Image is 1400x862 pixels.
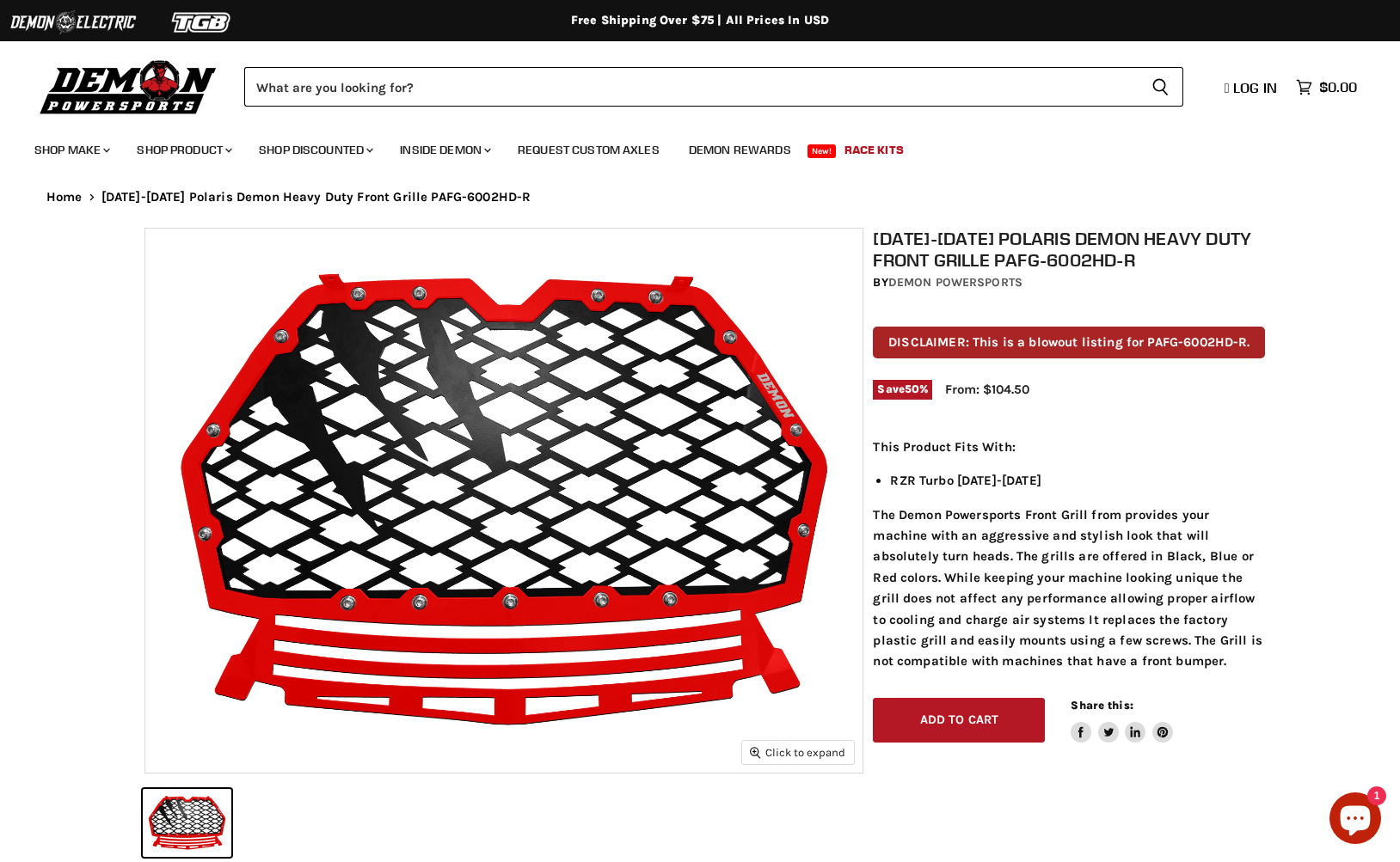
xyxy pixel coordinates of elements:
img: 2017-2018 Polaris Demon Heavy Duty Front Grille PAFG-6002HD-R [145,229,863,773]
img: TGB Logo 2 [138,6,267,39]
span: Add to cart [920,712,999,727]
button: Search [1138,67,1183,107]
aside: Share this: [1071,698,1173,743]
inbox-online-store-chat: Shopify online store chat [1324,792,1386,848]
a: Inside Demon [387,132,501,168]
h1: [DATE]-[DATE] Polaris Demon Heavy Duty Front Grille PAFG-6002HD-R [873,228,1265,271]
button: Add to cart [873,698,1045,743]
a: $0.00 [1287,75,1366,100]
a: Shop Product [124,132,243,168]
button: 2017-2018 Polaris Demon Heavy Duty Front Grille PAFG-6002HD-R thumbnail [143,789,231,857]
span: $0.00 [1319,79,1357,95]
span: Share this: [1071,699,1133,712]
a: Shop Discounted [246,132,384,168]
li: RZR Turbo [DATE]-[DATE] [890,470,1265,491]
ul: Main menu [21,125,1353,168]
input: Search [244,67,1138,107]
p: DISCLAIMER: This is a blowout listing for PAFG-6002HD-R. [873,327,1265,358]
span: Click to expand [750,746,845,759]
button: Click to expand [742,741,854,764]
nav: Breadcrumbs [12,190,1388,205]
div: The Demon Powersports Front Grill from provides your machine with an aggressive and stylish look ... [873,437,1265,672]
a: Demon Powersports [888,275,1022,290]
span: From: $104.50 [945,382,1029,397]
a: Race Kits [832,132,917,168]
span: 50 [905,382,919,395]
span: Save % [873,380,932,399]
div: by [873,273,1265,292]
form: Product [244,67,1183,107]
a: Request Custom Axles [505,132,672,168]
img: Demon Powersports [34,56,223,117]
span: Log in [1233,79,1277,96]
p: This Product Fits With: [873,437,1265,457]
img: Demon Electric Logo 2 [9,6,138,39]
a: Shop Make [21,132,120,168]
span: [DATE]-[DATE] Polaris Demon Heavy Duty Front Grille PAFG-6002HD-R [101,190,531,205]
div: Free Shipping Over $75 | All Prices In USD [12,13,1388,28]
a: Demon Rewards [676,132,804,168]
span: New! [807,144,837,158]
a: Home [46,190,83,205]
a: Log in [1217,80,1287,95]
